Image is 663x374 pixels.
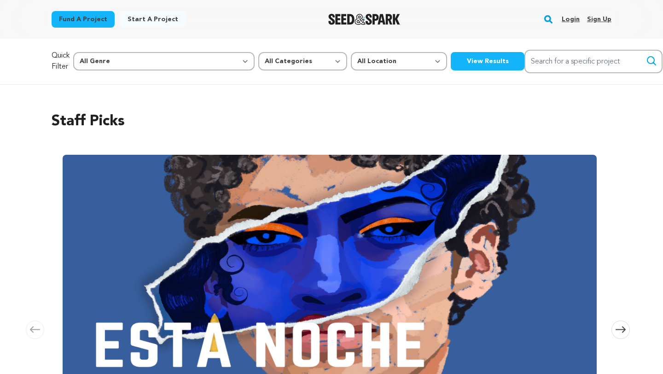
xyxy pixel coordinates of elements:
p: Quick Filter [52,50,70,72]
img: Seed&Spark Logo Dark Mode [328,14,401,25]
a: Fund a project [52,11,115,28]
input: Search for a specific project [524,50,663,73]
button: View Results [451,52,524,70]
h2: Staff Picks [52,111,611,133]
a: Sign up [587,12,611,27]
a: Start a project [120,11,186,28]
a: Login [562,12,580,27]
a: Seed&Spark Homepage [328,14,401,25]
